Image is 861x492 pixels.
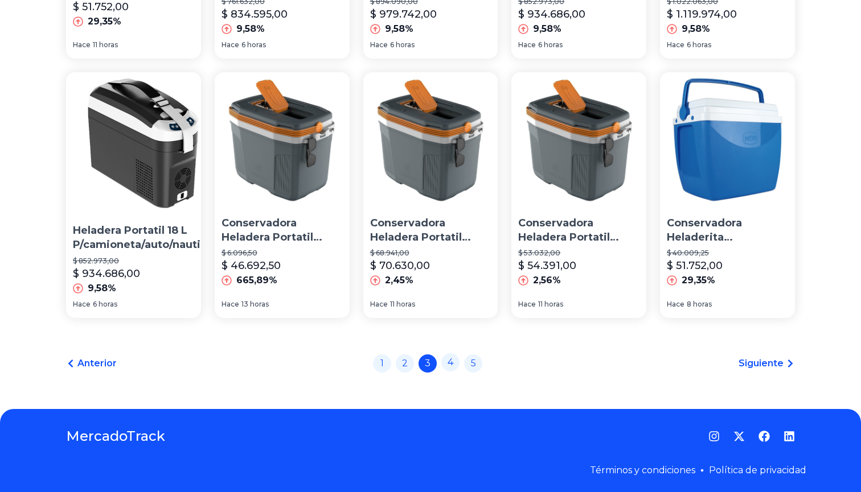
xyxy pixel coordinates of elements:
span: Hace [518,300,536,309]
p: $ 68.941,00 [370,249,491,258]
p: Conservadora Heladera Portatil Termolar 32 Lts Playa Camping [518,216,639,245]
a: 2 [396,354,414,373]
span: Hace [667,300,684,309]
a: Conservadora Heladera Portatil Termolar 32 Lts Playa CampingConservadora Heladera Portatil Termol... [511,72,646,318]
p: 29,35% [88,15,121,28]
a: MercadoTrack [66,427,165,445]
a: Términos y condiciones [590,465,695,476]
a: Facebook [758,431,770,442]
p: 9,58% [236,22,265,36]
p: 2,45% [385,274,413,287]
a: Anterior [66,357,117,370]
span: 8 horas [687,300,712,309]
a: Heladera Portatil 18 L P/camioneta/auto/nautica Importada CHeladera Portatil 18 L P/camioneta/aut... [66,72,201,318]
span: Hace [222,40,239,49]
p: $ 934.686,00 [73,266,140,282]
p: 29,35% [682,274,715,287]
a: Twitter [733,431,745,442]
span: 11 horas [390,300,415,309]
span: 6 horas [538,40,563,49]
p: $ 40.009,25 [667,249,788,258]
a: Conservadora Heladerita Heladera Portatil Playa Camping 34 LConservadora Heladerita [GEOGRAPHIC_D... [660,72,795,318]
p: 9,58% [682,22,710,36]
a: Política de privacidad [709,465,806,476]
span: Siguiente [739,357,784,370]
span: 6 horas [93,300,117,309]
p: 9,58% [385,22,413,36]
a: Siguiente [739,357,795,370]
p: $ 934.686,00 [518,6,585,22]
a: Conservadora Heladera Portatil Termolar 32 Lts Playa CampingConservadora Heladera Portatil Termol... [215,72,350,318]
p: $ 53.032,00 [518,249,639,258]
span: Hace [73,300,91,309]
p: Heladera Portatil 18 L P/camioneta/auto/nautica Importada C [73,224,213,252]
img: Conservadora Heladerita Heladera Portatil Playa Camping 34 L [660,72,795,207]
img: Conservadora Heladera Portatil Termolar 32 Lts Playa Camping [363,72,498,207]
span: 11 horas [538,300,563,309]
span: Hace [370,300,388,309]
p: Conservadora Heladera Portatil Termolar 32 Lts Playa Camping [222,216,343,245]
span: 6 horas [390,40,415,49]
a: 1 [373,354,391,373]
p: $ 1.119.974,00 [667,6,737,22]
a: 4 [441,353,460,371]
p: $ 46.692,50 [222,258,281,274]
p: $ 70.630,00 [370,258,430,274]
img: Heladera Portatil 18 L P/camioneta/auto/nautica Importada C [72,72,214,214]
p: Conservadora Heladera Portatil Termolar 32 Lts Playa Camping [370,216,491,245]
p: $ 6.096,50 [222,249,343,258]
span: 6 horas [687,40,711,49]
p: 9,58% [533,22,561,36]
span: Hace [518,40,536,49]
span: 11 horas [93,40,118,49]
span: 6 horas [241,40,266,49]
img: Conservadora Heladera Portatil Termolar 32 Lts Playa Camping [511,72,646,207]
p: 2,56% [533,274,561,287]
a: Instagram [708,431,720,442]
span: Hace [222,300,239,309]
span: Hace [370,40,388,49]
span: 13 horas [241,300,269,309]
a: 5 [464,354,482,373]
p: Conservadora Heladerita [GEOGRAPHIC_DATA] Portatil [GEOGRAPHIC_DATA] 34 L [667,216,788,245]
span: Anterior [77,357,117,370]
a: LinkedIn [784,431,795,442]
p: $ 979.742,00 [370,6,437,22]
a: Conservadora Heladera Portatil Termolar 32 Lts Playa CampingConservadora Heladera Portatil Termol... [363,72,498,318]
p: $ 51.752,00 [667,258,723,274]
span: Hace [667,40,684,49]
p: $ 54.391,00 [518,258,576,274]
p: 9,58% [88,282,116,295]
img: Conservadora Heladera Portatil Termolar 32 Lts Playa Camping [215,72,350,207]
span: Hace [73,40,91,49]
p: $ 834.595,00 [222,6,288,22]
p: 665,89% [236,274,277,287]
p: $ 852.973,00 [73,257,213,266]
